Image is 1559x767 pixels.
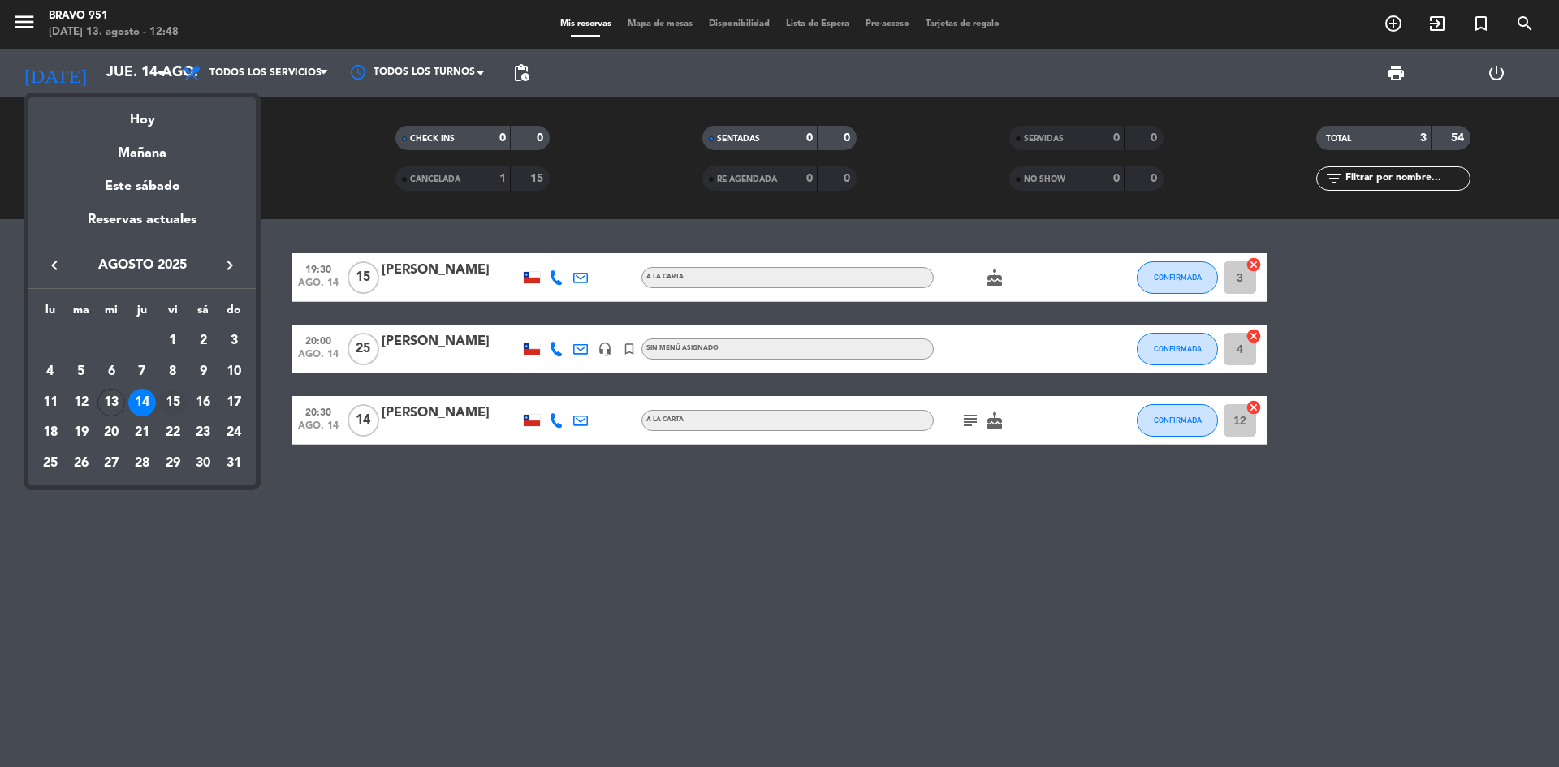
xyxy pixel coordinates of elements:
div: Mañana [28,131,256,164]
td: 21 de agosto de 2025 [127,417,158,448]
td: 2 de agosto de 2025 [188,325,219,356]
td: 22 de agosto de 2025 [158,417,188,448]
td: 10 de agosto de 2025 [218,356,249,387]
div: 2 [189,327,217,355]
button: keyboard_arrow_left [40,255,69,276]
td: 28 de agosto de 2025 [127,448,158,479]
div: Este sábado [28,164,256,209]
td: 11 de agosto de 2025 [35,387,66,418]
div: 15 [159,389,187,416]
div: 9 [189,358,217,386]
td: 29 de agosto de 2025 [158,448,188,479]
button: keyboard_arrow_right [215,255,244,276]
div: 17 [220,389,248,416]
td: 18 de agosto de 2025 [35,417,66,448]
div: 25 [37,450,64,477]
td: 8 de agosto de 2025 [158,356,188,387]
div: 6 [97,358,125,386]
span: agosto 2025 [69,255,215,276]
th: viernes [158,301,188,326]
td: 17 de agosto de 2025 [218,387,249,418]
div: 16 [189,389,217,416]
div: 12 [67,389,95,416]
th: martes [66,301,97,326]
div: 28 [128,450,156,477]
div: 27 [97,450,125,477]
th: lunes [35,301,66,326]
div: 1 [159,327,187,355]
div: 24 [220,419,248,446]
td: 7 de agosto de 2025 [127,356,158,387]
div: 26 [67,450,95,477]
i: keyboard_arrow_right [220,256,240,275]
td: 23 de agosto de 2025 [188,417,219,448]
td: 19 de agosto de 2025 [66,417,97,448]
td: 9 de agosto de 2025 [188,356,219,387]
div: Reservas actuales [28,209,256,243]
td: 3 de agosto de 2025 [218,325,249,356]
td: 15 de agosto de 2025 [158,387,188,418]
div: 22 [159,419,187,446]
td: 4 de agosto de 2025 [35,356,66,387]
div: 13 [97,389,125,416]
td: AGO. [35,325,158,356]
td: 13 de agosto de 2025 [96,387,127,418]
td: 1 de agosto de 2025 [158,325,188,356]
div: 5 [67,358,95,386]
div: 11 [37,389,64,416]
div: 10 [220,358,248,386]
td: 25 de agosto de 2025 [35,448,66,479]
div: 7 [128,358,156,386]
div: 31 [220,450,248,477]
td: 24 de agosto de 2025 [218,417,249,448]
th: jueves [127,301,158,326]
th: sábado [188,301,219,326]
div: 30 [189,450,217,477]
td: 31 de agosto de 2025 [218,448,249,479]
div: 20 [97,419,125,446]
div: 18 [37,419,64,446]
div: 19 [67,419,95,446]
div: 29 [159,450,187,477]
th: miércoles [96,301,127,326]
div: 21 [128,419,156,446]
td: 5 de agosto de 2025 [66,356,97,387]
td: 14 de agosto de 2025 [127,387,158,418]
i: keyboard_arrow_left [45,256,64,275]
div: Hoy [28,97,256,131]
td: 16 de agosto de 2025 [188,387,219,418]
td: 26 de agosto de 2025 [66,448,97,479]
div: 8 [159,358,187,386]
td: 27 de agosto de 2025 [96,448,127,479]
td: 20 de agosto de 2025 [96,417,127,448]
div: 3 [220,327,248,355]
th: domingo [218,301,249,326]
td: 12 de agosto de 2025 [66,387,97,418]
td: 6 de agosto de 2025 [96,356,127,387]
div: 14 [128,389,156,416]
div: 4 [37,358,64,386]
td: 30 de agosto de 2025 [188,448,219,479]
div: 23 [189,419,217,446]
